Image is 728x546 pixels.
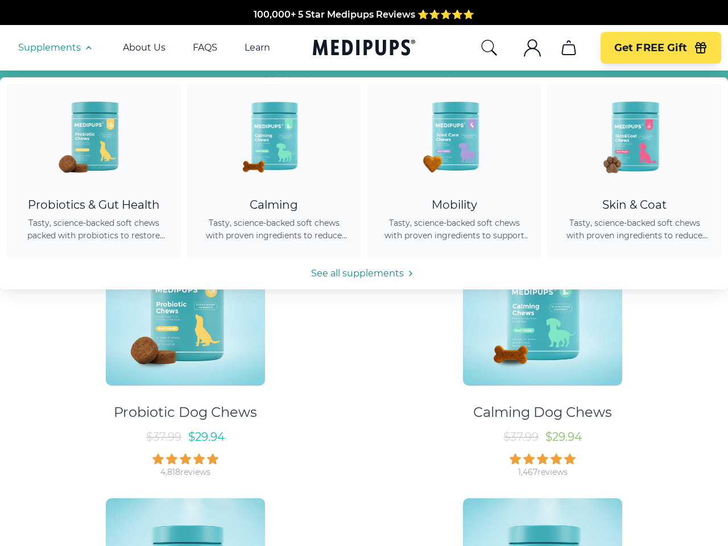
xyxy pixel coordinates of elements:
a: Skin & Coat Chews - MedipupsSkin & CoatTasty, science-backed soft chews with proven ingredients t... [548,84,721,258]
img: Calming Dog Chews - Medipups [223,84,325,187]
span: $ 29.94 [188,430,225,444]
button: Supplements [18,41,96,55]
div: Probiotic Dog Chews [114,404,257,421]
div: 1,467 reviews [518,467,568,478]
div: Probiotics & Gut Health [20,198,167,212]
span: $ 29.94 [545,430,582,444]
div: 4,818 reviews [160,467,210,478]
button: cart [555,34,582,61]
span: Tasty, science-backed soft chews packed with probiotics to restore gut balance, ease itching, sup... [20,217,167,242]
button: Get FREE Gift [601,32,721,64]
div: Skin & Coat [561,198,708,212]
div: Calming Dog Chews [473,404,612,421]
a: Probiotic Dog Chews - MedipupsProbiotic Dog Chews$37.99$29.944,818reviews [12,216,359,478]
img: Calming Dog Chews - Medipups [463,226,622,386]
a: About Us [123,42,166,53]
span: $ 37.99 [146,430,181,444]
a: Probiotic Dog Chews - MedipupsProbiotics & Gut HealthTasty, science-backed soft chews packed with... [7,84,180,258]
button: search [480,39,498,57]
a: FAQS [193,42,217,53]
img: Probiotic Dog Chews - Medipups [43,84,145,187]
a: Medipups [313,37,415,60]
span: Tasty, science-backed soft chews with proven ingredients to support joint health, improve mobilit... [381,217,527,242]
a: Joint Care Chews - MedipupsMobilityTasty, science-backed soft chews with proven ingredients to su... [367,84,541,258]
div: Calming [201,198,347,212]
div: Mobility [381,198,527,212]
span: Tasty, science-backed soft chews with proven ingredients to reduce anxiety, promote relaxation, a... [201,217,347,242]
button: account [519,34,546,61]
img: Joint Care Chews - Medipups [403,84,506,187]
img: Skin & Coat Chews - Medipups [584,84,686,187]
span: 100,000+ 5 Star Medipups Reviews ⭐️⭐️⭐️⭐️⭐️ [254,2,474,13]
span: Tasty, science-backed soft chews with proven ingredients to reduce shedding, promote healthy skin... [561,217,708,242]
a: Calming Dog Chews - MedipupsCalming Dog Chews$37.99$29.941,467reviews [369,216,716,478]
span: Supplements [18,42,81,53]
a: Calming Dog Chews - MedipupsCalmingTasty, science-backed soft chews with proven ingredients to re... [187,84,361,258]
span: Get FREE Gift [614,42,687,55]
a: Learn [245,42,270,53]
img: Probiotic Dog Chews - Medipups [106,226,265,386]
span: $ 37.99 [503,430,539,444]
span: Made In The [GEOGRAPHIC_DATA] from domestic & globally sourced ingredients [175,15,553,26]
